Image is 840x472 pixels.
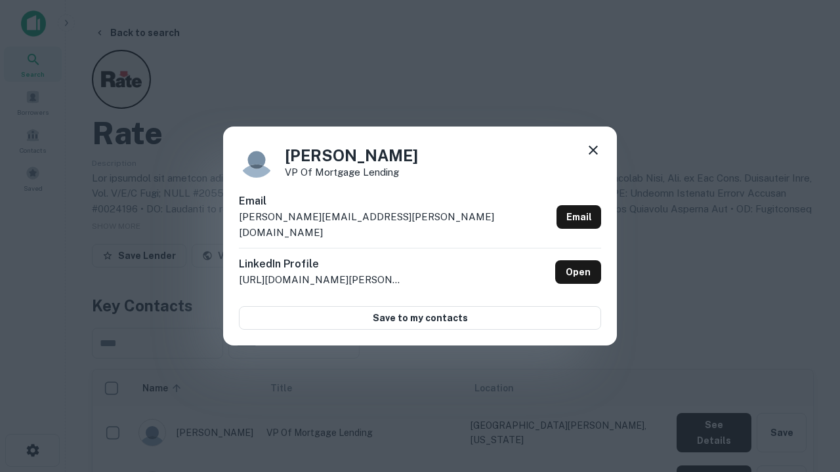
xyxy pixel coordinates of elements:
p: VP of Mortgage Lending [285,167,418,177]
a: Email [556,205,601,229]
button: Save to my contacts [239,306,601,330]
iframe: Chat Widget [774,325,840,388]
h6: LinkedIn Profile [239,256,403,272]
h6: Email [239,193,551,209]
p: [URL][DOMAIN_NAME][PERSON_NAME] [239,272,403,288]
img: 9c8pery4andzj6ohjkjp54ma2 [239,142,274,178]
h4: [PERSON_NAME] [285,144,418,167]
a: Open [555,260,601,284]
p: [PERSON_NAME][EMAIL_ADDRESS][PERSON_NAME][DOMAIN_NAME] [239,209,551,240]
